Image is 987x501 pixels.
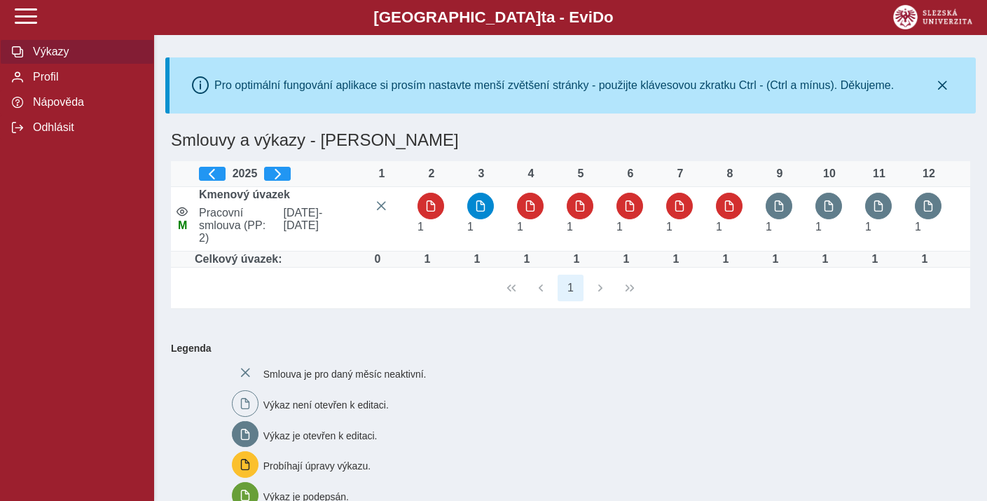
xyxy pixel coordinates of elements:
div: 12 [915,167,943,180]
span: Úvazek : 8 h / den. 40 h / týden. [915,221,921,233]
span: Výkaz není otevřen k editaci. [263,399,389,411]
span: Nápověda [29,96,142,109]
div: Úvazek : [364,253,392,266]
span: Úvazek : 8 h / den. 40 h / týden. [766,221,772,233]
div: Úvazek : 8 h / den. 40 h / týden. [562,253,591,266]
div: 4 [517,167,545,180]
span: Úvazek : 8 h / den. 40 h / týden. [865,221,871,233]
div: Úvazek : 8 h / den. 40 h / týden. [761,253,789,266]
div: Úvazek : 8 h / den. 40 h / týden. [513,253,541,266]
i: Smlouva je aktivní [177,206,188,217]
span: Úvazek : 8 h / den. 40 h / týden. [716,221,722,233]
div: 9 [766,167,794,180]
div: 8 [716,167,744,180]
div: Úvazek : 8 h / den. 40 h / týden. [662,253,690,266]
span: Pracovní smlouva (PP: 2) [193,207,278,245]
div: Úvazek : 8 h / den. 40 h / týden. [463,253,491,266]
span: Úvazek : 8 h / den. 40 h / týden. [567,221,573,233]
div: 1 [368,167,396,180]
td: Celkový úvazek: [193,252,362,268]
span: Profil [29,71,142,83]
span: Úvazek : 8 h / den. 40 h / týden. [815,221,822,233]
div: 5 [567,167,595,180]
div: 2 [417,167,446,180]
span: Úvazek : 8 h / den. 40 h / týden. [616,221,623,233]
span: Úvazek : 8 h / den. 40 h / týden. [417,221,424,233]
span: Údaje souhlasí s údaji v Magionu [178,219,187,231]
div: Úvazek : 8 h / den. 40 h / týden. [811,253,839,266]
div: 3 [467,167,495,180]
h1: Smlouvy a výkazy - [PERSON_NAME] [165,125,841,156]
div: 10 [815,167,843,180]
span: Úvazek : 8 h / den. 40 h / týden. [467,221,474,233]
span: o [604,8,614,26]
span: [DATE] [278,207,363,245]
div: Úvazek : 8 h / den. 40 h / týden. [612,253,640,266]
div: Úvazek : 8 h / den. 40 h / týden. [911,253,939,266]
span: Odhlásit [29,121,142,134]
span: t [541,8,546,26]
div: Pro optimální fungování aplikace si prosím nastavte menší zvětšení stránky - použijte klávesovou ... [214,79,894,92]
b: [GEOGRAPHIC_DATA] a - Evi [42,8,945,27]
span: Probíhají úpravy výkazu. [263,460,371,472]
div: 2025 [199,167,357,181]
button: 1 [558,275,584,301]
b: Legenda [165,337,965,359]
span: Výkaz je otevřen k editaci. [263,430,378,441]
span: Úvazek : 8 h / den. 40 h / týden. [517,221,523,233]
div: Úvazek : 8 h / den. 40 h / týden. [861,253,889,266]
img: logo_web_su.png [893,5,972,29]
span: - [DATE] [284,207,323,231]
span: D [593,8,604,26]
div: 6 [616,167,644,180]
div: Úvazek : 8 h / den. 40 h / týden. [413,253,441,266]
b: Kmenový úvazek [199,188,290,200]
div: 11 [865,167,893,180]
div: 7 [666,167,694,180]
div: Úvazek : 8 h / den. 40 h / týden. [712,253,740,266]
span: Úvazek : 8 h / den. 40 h / týden. [666,221,672,233]
span: Výkazy [29,46,142,58]
span: Smlouva je pro daný měsíc neaktivní. [263,369,427,380]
